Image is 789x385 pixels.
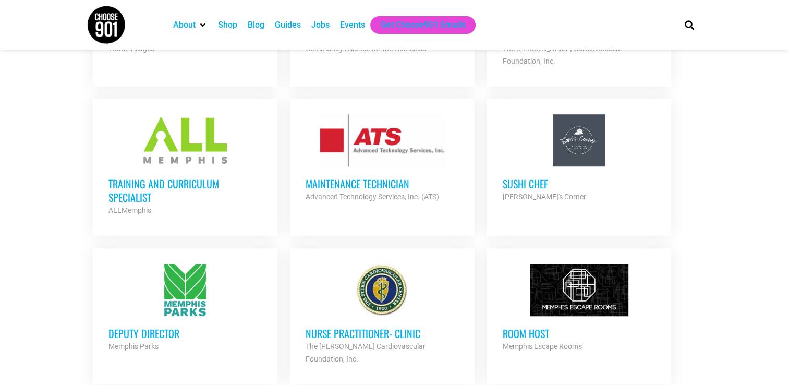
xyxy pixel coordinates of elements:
strong: ALLMemphis [108,206,151,214]
a: Deputy Director Memphis Parks [93,248,277,368]
div: About [168,16,213,34]
h3: Sushi Chef [502,177,656,190]
a: Guides [275,19,301,31]
a: Events [340,19,365,31]
h3: Training and Curriculum Specialist [108,177,262,204]
strong: Memphis Parks [108,342,159,351]
strong: [PERSON_NAME]'s Corner [502,192,586,201]
a: Blog [248,19,264,31]
strong: Community Alliance for the Homeless [306,44,426,53]
h3: Maintenance Technician [306,177,459,190]
strong: The [PERSON_NAME] Cardiovascular Foundation, Inc. [306,342,426,363]
a: About [173,19,196,31]
nav: Main nav [168,16,666,34]
a: Maintenance Technician Advanced Technology Services, Inc. (ATS) [290,99,475,219]
h3: Room Host [502,327,656,340]
h3: Nurse Practitioner- Clinic [306,327,459,340]
a: Nurse Practitioner- Clinic The [PERSON_NAME] Cardiovascular Foundation, Inc. [290,248,475,381]
div: Search [681,16,698,33]
a: Shop [218,19,237,31]
strong: Memphis Escape Rooms [502,342,581,351]
strong: Youth Villages [108,44,154,53]
strong: The [PERSON_NAME] Cardiovascular Foundation, Inc. [502,44,622,65]
a: Jobs [311,19,330,31]
h3: Deputy Director [108,327,262,340]
strong: Advanced Technology Services, Inc. (ATS) [306,192,439,201]
a: Training and Curriculum Specialist ALLMemphis [93,99,277,232]
a: Sushi Chef [PERSON_NAME]'s Corner [487,99,671,219]
a: Get Choose901 Emails [381,19,465,31]
a: Room Host Memphis Escape Rooms [487,248,671,368]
